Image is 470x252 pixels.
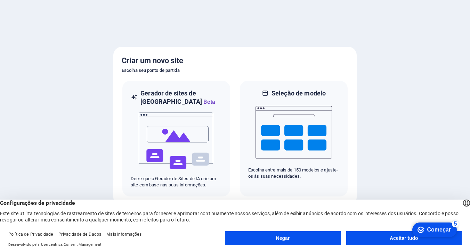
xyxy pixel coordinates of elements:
[140,90,202,105] font: Gerador de sites de [GEOGRAPHIC_DATA]
[131,176,216,187] font: Deixe que o Gerador de Sites de IA crie um site com base nas suas informações.
[272,90,326,97] font: Seleção de modelo
[2,3,46,18] div: Começar 5 itens restantes, 0% concluído
[239,80,348,197] div: Seleção de modeloEscolha entre mais de 150 modelos e ajuste-os às suas necessidades.
[248,167,338,179] font: Escolha entre mais de 150 modelos e ajuste-os às suas necessidades.
[43,2,47,8] font: 5
[17,8,40,14] font: Começar
[122,68,180,73] font: Escolha seu ponto de partida
[122,80,231,197] div: Gerador de sites de [GEOGRAPHIC_DATA]BetaaiDeixe que o Gerador de Sites de IA crie um site com ba...
[122,56,183,65] font: Criar um novo site
[138,106,214,176] img: ai
[203,99,215,105] font: Beta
